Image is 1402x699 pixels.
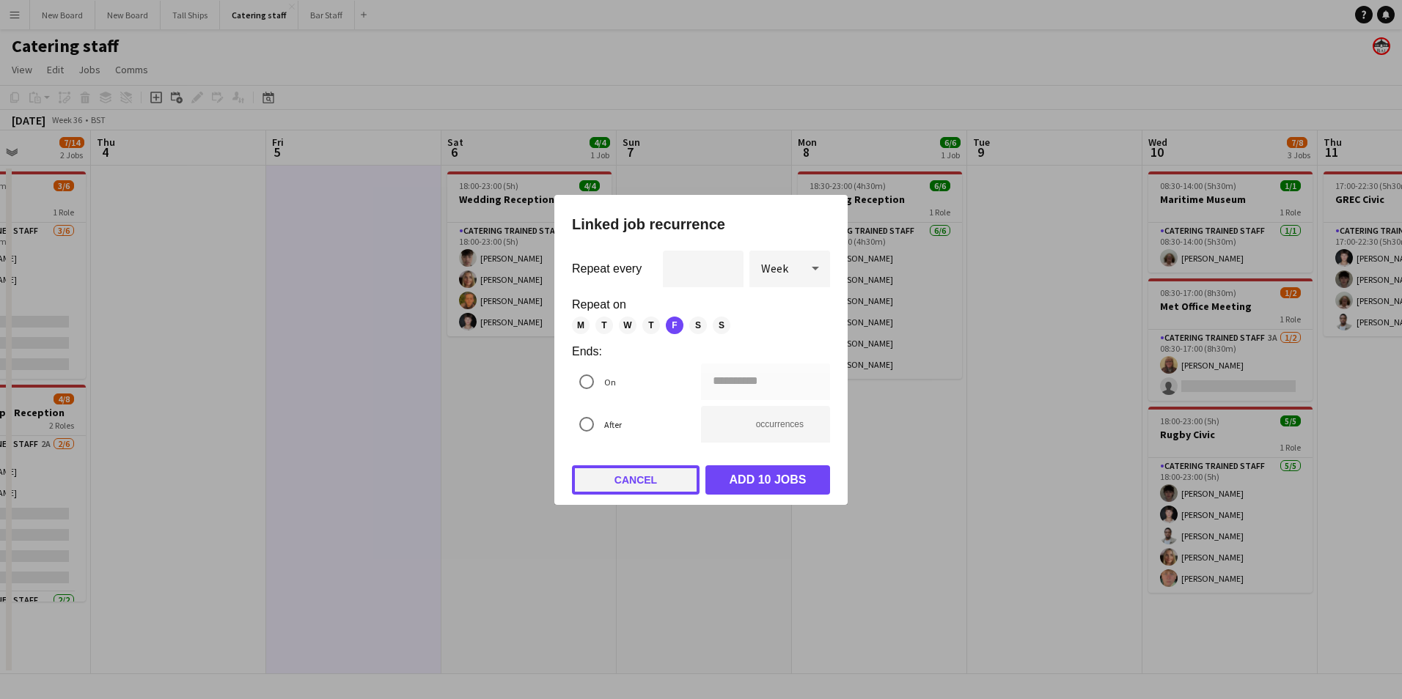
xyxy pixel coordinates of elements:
[689,317,707,334] span: S
[713,317,730,334] span: S
[572,212,830,236] h1: Linked job recurrence
[572,346,830,358] label: Ends:
[761,261,788,275] span: Week
[572,299,830,311] label: Repeat on
[601,413,622,435] label: After
[705,465,830,495] button: Add 10 jobs
[601,370,616,393] label: On
[572,317,830,334] mat-chip-listbox: Repeat weekly
[666,317,683,334] span: F
[572,465,700,495] button: Cancel
[619,317,636,334] span: W
[572,263,642,275] label: Repeat every
[595,317,613,334] span: T
[572,317,590,334] span: M
[642,317,660,334] span: T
